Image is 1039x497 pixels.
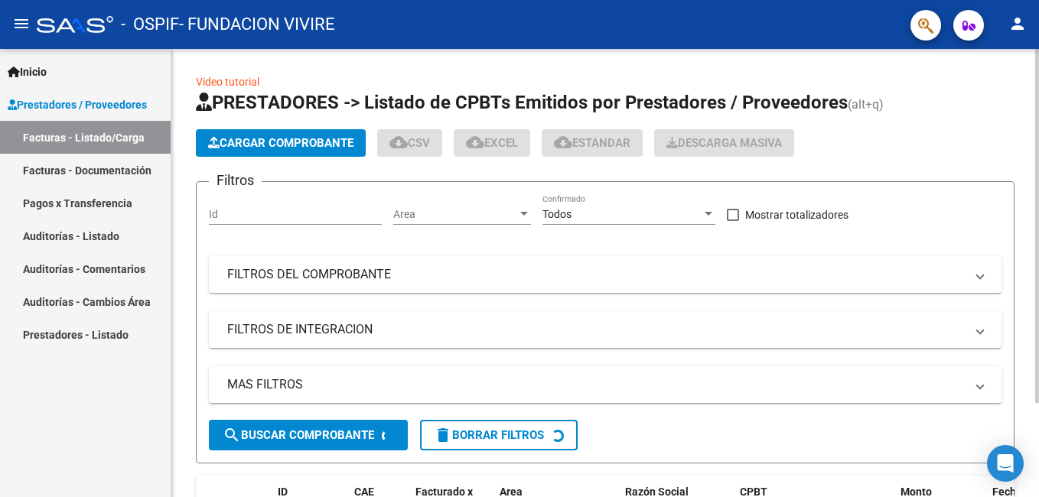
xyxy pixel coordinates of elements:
span: Estandar [554,136,630,150]
mat-expansion-panel-header: FILTROS DE INTEGRACION [209,311,1002,348]
span: Todos [542,208,572,220]
span: Prestadores / Proveedores [8,96,147,113]
button: Descarga Masiva [654,129,794,157]
mat-icon: person [1008,15,1027,33]
span: (alt+q) [848,97,884,112]
span: - OSPIF [121,8,179,41]
mat-panel-title: MAS FILTROS [227,376,965,393]
mat-icon: delete [434,426,452,444]
mat-expansion-panel-header: MAS FILTROS [209,366,1002,403]
app-download-masive: Descarga masiva de comprobantes (adjuntos) [654,129,794,157]
mat-panel-title: FILTROS DE INTEGRACION [227,321,965,338]
a: Video tutorial [196,76,259,88]
div: Open Intercom Messenger [987,445,1024,482]
span: EXCEL [466,136,518,150]
button: Buscar Comprobante [209,420,408,450]
span: Buscar Comprobante [223,428,374,442]
mat-icon: cloud_download [466,133,484,151]
h3: Filtros [209,170,262,191]
span: Borrar Filtros [434,428,544,442]
button: CSV [377,129,442,157]
span: Area [393,208,517,221]
button: EXCEL [454,129,530,157]
span: CSV [389,136,430,150]
mat-icon: cloud_download [554,133,572,151]
button: Borrar Filtros [420,420,578,450]
span: Descarga Masiva [666,136,782,150]
mat-panel-title: FILTROS DEL COMPROBANTE [227,266,965,283]
span: Mostrar totalizadores [745,206,848,224]
mat-icon: search [223,426,241,444]
mat-icon: menu [12,15,31,33]
button: Estandar [542,129,643,157]
span: - FUNDACION VIVIRE [179,8,335,41]
span: Cargar Comprobante [208,136,353,150]
mat-expansion-panel-header: FILTROS DEL COMPROBANTE [209,256,1002,293]
span: PRESTADORES -> Listado de CPBTs Emitidos por Prestadores / Proveedores [196,92,848,113]
mat-icon: cloud_download [389,133,408,151]
span: Inicio [8,63,47,80]
button: Cargar Comprobante [196,129,366,157]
